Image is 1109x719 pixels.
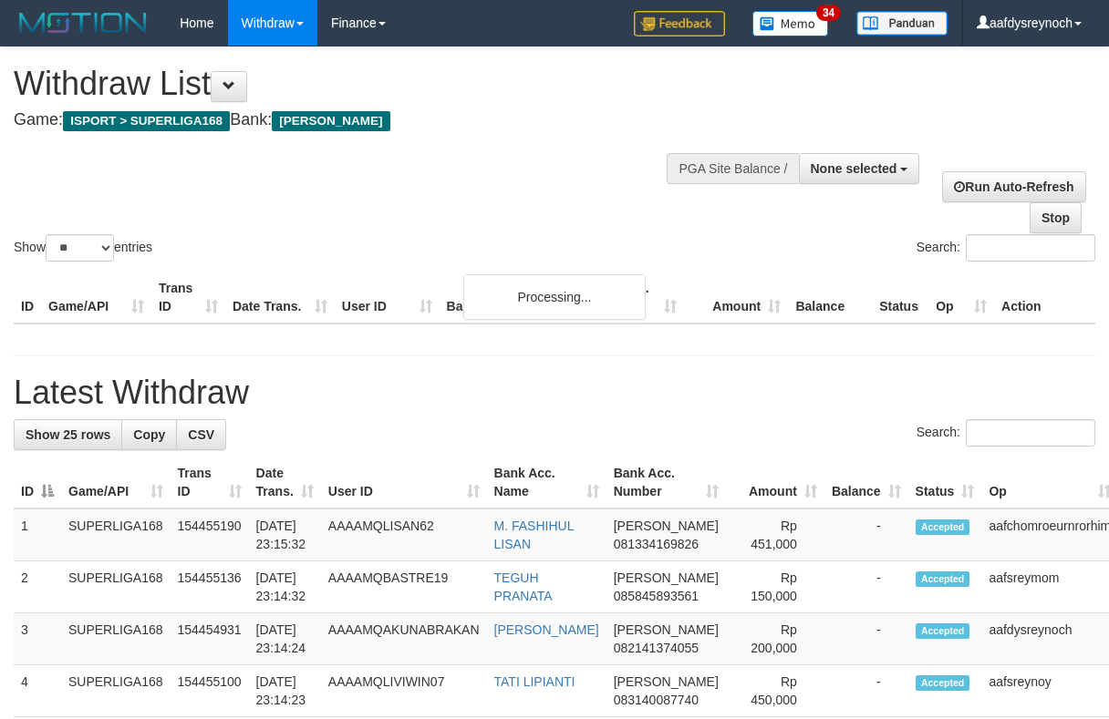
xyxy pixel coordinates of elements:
div: PGA Site Balance / [667,153,798,184]
td: [DATE] 23:14:23 [249,665,321,717]
td: SUPERLIGA168 [61,508,171,561]
div: Processing... [463,274,646,320]
a: Show 25 rows [14,419,122,450]
span: [PERSON_NAME] [614,674,719,689]
span: [PERSON_NAME] [614,519,719,533]
td: Rp 451,000 [726,508,824,561]
td: 1 [14,508,61,561]
th: Date Trans.: activate to sort column ascending [249,457,321,508]
label: Search: [917,234,1095,262]
th: Date Trans. [225,272,335,324]
a: CSV [176,419,226,450]
td: [DATE] 23:14:32 [249,561,321,613]
span: Accepted [916,571,970,587]
td: - [824,665,908,717]
th: User ID [335,272,440,324]
th: Bank Acc. Name: activate to sort column ascending [487,457,606,508]
th: Balance [788,272,872,324]
a: Copy [121,419,177,450]
td: 154454931 [171,613,249,665]
span: [PERSON_NAME] [614,570,719,585]
td: AAAAMQBASTRE19 [321,561,487,613]
button: None selected [799,153,920,184]
label: Search: [917,419,1095,447]
span: Accepted [916,675,970,691]
a: TATI LIPIANTI [494,674,575,689]
span: Copy 085845893561 to clipboard [614,589,699,603]
th: User ID: activate to sort column ascending [321,457,487,508]
span: Accepted [916,519,970,535]
th: Bank Acc. Number: activate to sort column ascending [606,457,726,508]
td: Rp 450,000 [726,665,824,717]
input: Search: [966,419,1095,447]
th: Action [994,272,1095,324]
th: Game/API [41,272,151,324]
span: Copy 081334169826 to clipboard [614,537,699,551]
td: [DATE] 23:15:32 [249,508,321,561]
th: Status [872,272,928,324]
th: Balance: activate to sort column ascending [824,457,908,508]
span: CSV [188,427,214,442]
img: panduan.png [856,11,948,36]
span: None selected [811,161,897,176]
span: Show 25 rows [26,427,110,442]
h4: Game: Bank: [14,111,721,129]
span: Copy [133,427,165,442]
td: 4 [14,665,61,717]
td: 154455190 [171,508,249,561]
th: ID [14,272,41,324]
th: Trans ID: activate to sort column ascending [171,457,249,508]
td: 154455136 [171,561,249,613]
span: [PERSON_NAME] [614,622,719,637]
th: Amount: activate to sort column ascending [726,457,824,508]
input: Search: [966,234,1095,262]
img: MOTION_logo.png [14,9,152,36]
img: Feedback.jpg [634,11,725,36]
span: [PERSON_NAME] [272,111,389,131]
th: Game/API: activate to sort column ascending [61,457,171,508]
span: Accepted [916,623,970,639]
td: - [824,561,908,613]
td: 3 [14,613,61,665]
td: AAAAMQLISAN62 [321,508,487,561]
span: Copy 083140087740 to clipboard [614,693,699,707]
a: Run Auto-Refresh [942,171,1085,202]
a: [PERSON_NAME] [494,622,599,637]
th: Bank Acc. Name [440,272,581,324]
th: Trans ID [151,272,225,324]
td: AAAAMQLIVIWIN07 [321,665,487,717]
span: Copy 082141374055 to clipboard [614,641,699,655]
th: Status: activate to sort column ascending [908,457,982,508]
img: Button%20Memo.svg [752,11,829,36]
td: 154455100 [171,665,249,717]
td: - [824,508,908,561]
a: Stop [1030,202,1082,233]
span: ISPORT > SUPERLIGA168 [63,111,230,131]
th: Op [928,272,994,324]
select: Showentries [46,234,114,262]
td: SUPERLIGA168 [61,665,171,717]
th: ID: activate to sort column descending [14,457,61,508]
td: [DATE] 23:14:24 [249,613,321,665]
a: TEGUH PRANATA [494,570,553,603]
td: - [824,613,908,665]
td: Rp 150,000 [726,561,824,613]
a: M. FASHIHUL LISAN [494,519,574,551]
label: Show entries [14,234,152,262]
td: SUPERLIGA168 [61,561,171,613]
td: Rp 200,000 [726,613,824,665]
h1: Withdraw List [14,66,721,102]
td: SUPERLIGA168 [61,613,171,665]
th: Amount [684,272,788,324]
span: 34 [816,5,841,21]
td: AAAAMQAKUNABRAKAN [321,613,487,665]
th: Bank Acc. Number [580,272,684,324]
td: 2 [14,561,61,613]
h1: Latest Withdraw [14,375,1095,411]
